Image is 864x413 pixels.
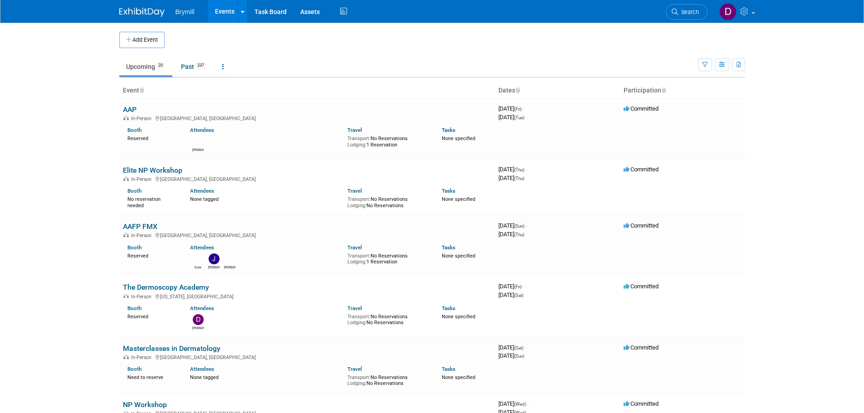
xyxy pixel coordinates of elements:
[661,87,666,94] a: Sort by Participation Type
[514,284,522,289] span: (Fri)
[442,253,475,259] span: None specified
[123,400,167,409] a: NP Workshop
[498,352,524,359] span: [DATE]
[527,400,529,407] span: -
[123,222,157,231] a: AAFP FMX
[123,353,491,360] div: [GEOGRAPHIC_DATA], [GEOGRAPHIC_DATA]
[131,176,154,182] span: In-Person
[678,9,699,15] span: Search
[190,127,214,133] a: Attendees
[498,105,524,112] span: [DATE]
[514,232,524,237] span: (Thu)
[442,366,455,372] a: Tasks
[523,283,524,290] span: -
[192,325,204,330] div: Delaney Bryne
[131,355,154,360] span: In-Person
[190,194,341,203] div: None tagged
[498,175,524,181] span: [DATE]
[127,127,142,133] a: Booth
[190,373,341,381] div: None tagged
[498,166,527,173] span: [DATE]
[347,244,362,251] a: Travel
[620,83,745,98] th: Participation
[119,32,165,48] button: Add Event
[514,293,523,298] span: (Sat)
[347,127,362,133] a: Travel
[119,8,165,17] img: ExhibitDay
[347,259,366,265] span: Lodging:
[192,264,204,270] div: Dore Bryne
[514,354,524,359] span: (Sun)
[192,147,204,152] div: Nick Belton
[123,116,129,120] img: In-Person Event
[127,373,177,381] div: Need to reserve
[624,400,659,407] span: Committed
[176,8,195,15] span: Brymill
[131,294,154,300] span: In-Person
[156,62,166,69] span: 20
[523,105,524,112] span: -
[347,142,366,148] span: Lodging:
[127,366,142,372] a: Booth
[123,231,491,238] div: [GEOGRAPHIC_DATA], [GEOGRAPHIC_DATA]
[127,134,177,142] div: Reserved
[347,314,371,320] span: Transport:
[442,127,455,133] a: Tasks
[347,380,366,386] span: Lodging:
[498,283,524,290] span: [DATE]
[719,3,737,20] img: Delaney Bryne
[495,83,620,98] th: Dates
[442,136,475,141] span: None specified
[442,314,475,320] span: None specified
[624,222,659,229] span: Committed
[209,253,220,264] img: Jeffery McDowell
[127,194,177,209] div: No reservation needed
[174,58,214,75] a: Past237
[347,373,428,387] div: No Reservations No Reservations
[127,244,142,251] a: Booth
[347,312,428,326] div: No Reservations No Reservations
[225,253,235,264] img: Nick Belton
[498,292,523,298] span: [DATE]
[347,134,428,148] div: No Reservations 1 Reservation
[347,320,366,326] span: Lodging:
[347,366,362,372] a: Travel
[514,176,524,181] span: (Thu)
[123,114,491,121] div: [GEOGRAPHIC_DATA], [GEOGRAPHIC_DATA]
[514,402,526,407] span: (Wed)
[119,83,495,98] th: Event
[123,105,137,114] a: AAP
[123,294,129,298] img: In-Person Event
[190,366,214,372] a: Attendees
[119,58,172,75] a: Upcoming20
[127,251,177,259] div: Reserved
[190,244,214,251] a: Attendees
[193,136,204,147] img: Nick Belton
[123,292,491,300] div: [US_STATE], [GEOGRAPHIC_DATA]
[347,203,366,209] span: Lodging:
[515,87,520,94] a: Sort by Start Date
[123,344,220,353] a: Masterclasses in Dermatology
[624,344,659,351] span: Committed
[347,251,428,265] div: No Reservations 1 Reservation
[347,196,371,202] span: Transport:
[190,188,214,194] a: Attendees
[127,188,142,194] a: Booth
[208,264,220,270] div: Jeffery McDowell
[193,314,204,325] img: Delaney Bryne
[514,345,523,350] span: (Sat)
[195,62,207,69] span: 237
[139,87,144,94] a: Sort by Event Name
[123,283,209,292] a: The Dermoscopy Academy
[442,374,475,380] span: None specified
[347,305,362,311] a: Travel
[442,305,455,311] a: Tasks
[526,222,527,229] span: -
[514,107,522,112] span: (Fri)
[624,166,659,173] span: Committed
[224,264,235,270] div: Nick Belton
[131,116,154,121] span: In-Person
[514,167,524,172] span: (Thu)
[127,305,142,311] a: Booth
[498,231,524,238] span: [DATE]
